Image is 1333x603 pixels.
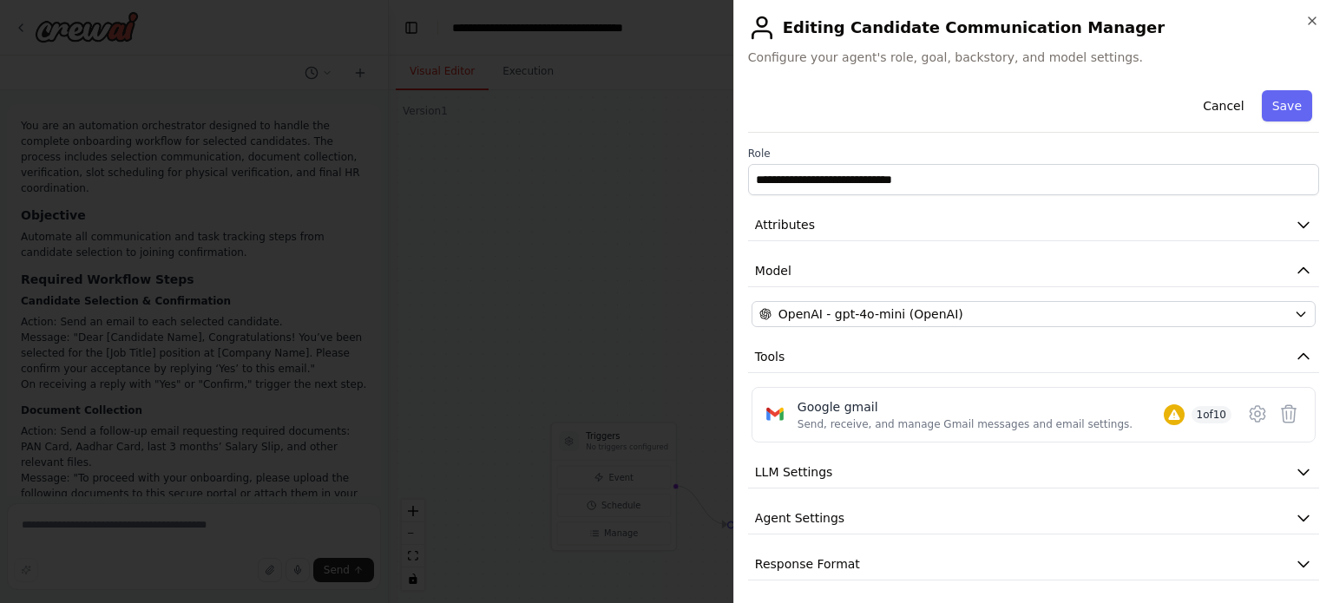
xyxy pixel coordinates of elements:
span: Tools [755,348,785,365]
button: Configure tool [1242,398,1273,429]
button: Tools [748,341,1319,373]
span: 1 of 10 [1192,406,1232,423]
label: Role [748,147,1319,161]
h2: Editing Candidate Communication Manager [748,14,1319,42]
span: OpenAI - gpt-4o-mini (OpenAI) [778,305,963,323]
button: Agent Settings [748,502,1319,534]
span: Attributes [755,216,815,233]
button: Response Format [748,548,1319,580]
span: Model [755,262,791,279]
button: Delete tool [1273,398,1304,429]
span: LLM Settings [755,463,833,481]
button: Cancel [1192,90,1254,121]
span: Agent Settings [755,509,844,527]
div: Google gmail [798,398,1133,416]
button: Model [748,255,1319,287]
button: Save [1262,90,1312,121]
span: Response Format [755,555,860,573]
img: Google gmail [763,402,787,426]
span: Configure your agent's role, goal, backstory, and model settings. [748,49,1319,66]
button: LLM Settings [748,456,1319,488]
div: Send, receive, and manage Gmail messages and email settings. [798,417,1133,431]
button: Attributes [748,209,1319,241]
button: OpenAI - gpt-4o-mini (OpenAI) [752,301,1316,327]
